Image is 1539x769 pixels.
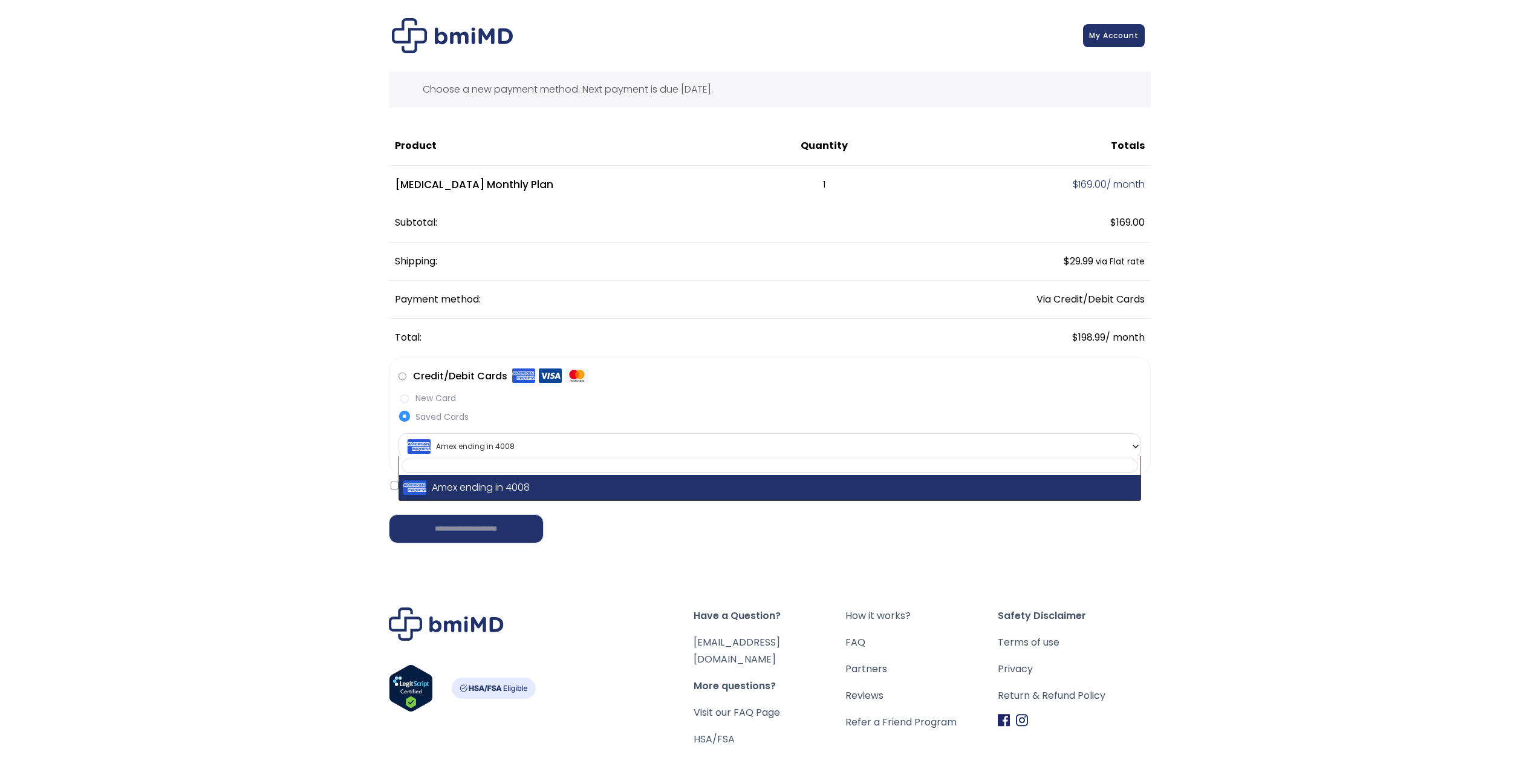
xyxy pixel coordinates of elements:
a: Terms of use [998,634,1150,651]
a: Partners [845,661,998,678]
th: Subtotal: [389,204,889,242]
td: Via Credit/Debit Cards [888,281,1150,319]
th: Shipping: [389,243,889,281]
img: Checkout [392,18,513,53]
img: Brand Logo [389,607,504,641]
a: HSA/FSA [694,732,735,746]
td: [MEDICAL_DATA] Monthly Plan [389,166,760,205]
li: Amex ending in 4008 [399,475,1140,500]
small: via Flat rate [1096,256,1145,267]
span: Safety Disclaimer [998,607,1150,624]
th: Payment method: [389,281,889,319]
label: Saved Cards [399,411,1141,424]
th: Quantity [760,127,888,165]
a: My Account [1083,24,1145,47]
span: Have a Question? [694,607,846,624]
td: 1 [760,166,888,205]
span: $ [1073,177,1078,191]
span: 169.00 [1110,215,1145,229]
span: Amex ending in 4008 [399,433,1141,459]
a: Visit our FAQ Page [694,705,780,719]
a: Privacy [998,661,1150,678]
a: Return & Refund Policy [998,687,1150,704]
span: $ [1110,215,1116,229]
img: Mastercard [565,368,588,384]
a: FAQ [845,634,998,651]
a: Reviews [845,687,998,704]
img: Amex [512,368,535,384]
img: Instagram [1016,714,1028,727]
img: Facebook [998,714,1010,727]
span: More questions? [694,678,846,695]
img: HSA-FSA [451,678,536,699]
a: How it works? [845,607,998,624]
th: Product [389,127,760,165]
th: Total: [389,319,889,356]
img: Verify Approval for www.bmimd.com [389,664,433,712]
td: / month [888,319,1150,356]
label: Credit/Debit Cards [413,367,588,386]
span: 169.00 [1073,177,1107,191]
span: 198.99 [1072,330,1105,344]
th: Totals [888,127,1150,165]
span: 29.99 [1064,254,1093,268]
span: $ [1072,330,1078,344]
span: My Account [1089,30,1139,41]
label: Update the payment method used for of my current subscriptions [391,480,691,491]
a: Refer a Friend Program [845,714,998,731]
label: New Card [399,392,1141,405]
span: $ [1064,254,1070,268]
a: [EMAIL_ADDRESS][DOMAIN_NAME] [694,635,780,666]
input: Update the payment method used forallof my current subscriptions(optional) [391,482,399,489]
div: Choose a new payment method. Next payment is due [DATE]. [389,71,1151,108]
img: Visa [539,368,562,384]
a: Verify LegitScript Approval for www.bmimd.com [389,664,433,718]
td: / month [888,166,1150,205]
span: Amex ending in 4008 [402,434,1137,459]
